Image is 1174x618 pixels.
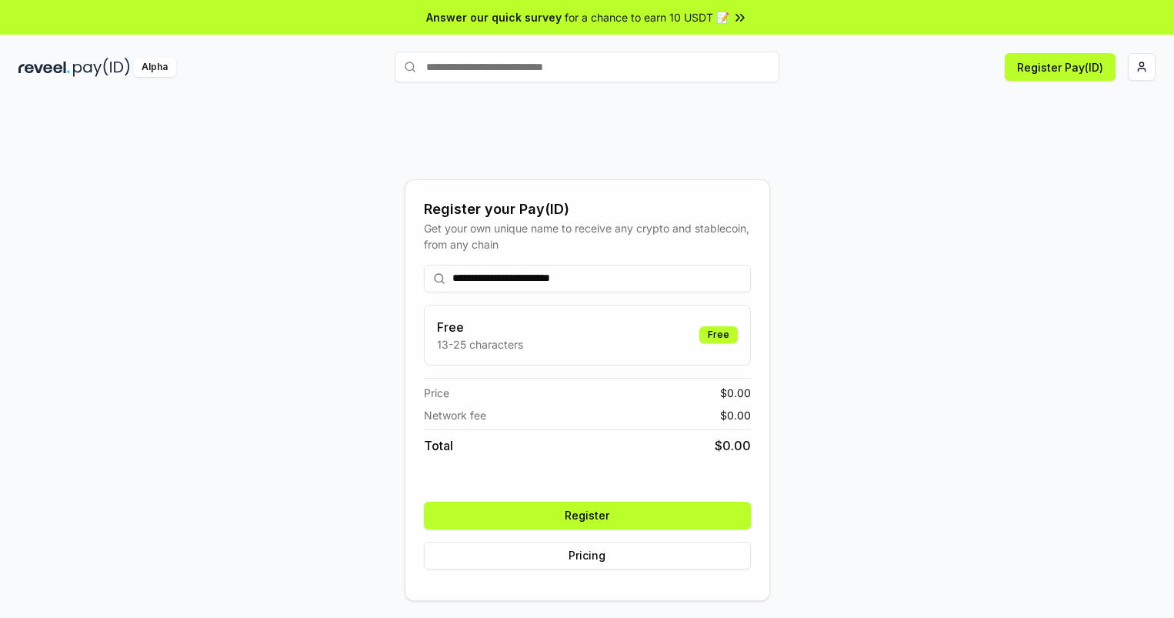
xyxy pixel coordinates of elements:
[699,326,738,343] div: Free
[565,9,729,25] span: for a chance to earn 10 USDT 📝
[424,220,751,252] div: Get your own unique name to receive any crypto and stablecoin, from any chain
[424,502,751,529] button: Register
[426,9,562,25] span: Answer our quick survey
[73,58,130,77] img: pay_id
[715,436,751,455] span: $ 0.00
[437,336,523,352] p: 13-25 characters
[424,542,751,570] button: Pricing
[720,407,751,423] span: $ 0.00
[424,436,453,455] span: Total
[1005,53,1116,81] button: Register Pay(ID)
[720,385,751,401] span: $ 0.00
[18,58,70,77] img: reveel_dark
[437,318,523,336] h3: Free
[133,58,176,77] div: Alpha
[424,199,751,220] div: Register your Pay(ID)
[424,385,449,401] span: Price
[424,407,486,423] span: Network fee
